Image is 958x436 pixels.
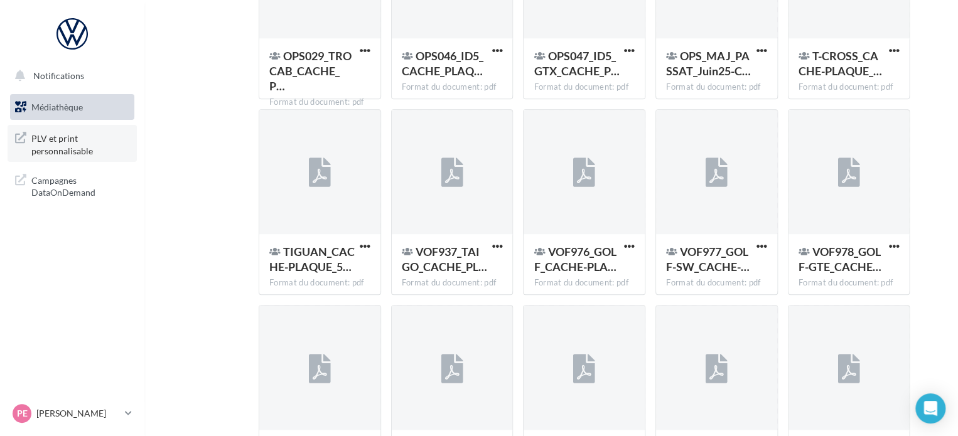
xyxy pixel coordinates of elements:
[31,172,129,199] span: Campagnes DataOnDemand
[534,245,616,274] span: VOF976_GOLF_CACHE-PLAQUE_Oct19_520x110_HD
[269,245,355,274] span: TIGUAN_CACHE-PLAQUE_520x110_HD
[269,277,370,289] div: Format du document: pdf
[534,49,619,78] span: OPS047_ID5_GTX_CACHE_PLAQUE_520x110_MARS23_HD
[666,49,751,78] span: OPS_MAJ_PASSAT_Juin25-CACHE-PLAQUE_PASSAT_520x110_HD
[799,82,900,93] div: Format du document: pdf
[402,82,503,93] div: Format du document: pdf
[799,245,881,274] span: VOF978_GOLF-GTE_CACHE-PLAQUE_Oct19_520x110_HD
[17,407,28,420] span: PE
[33,70,84,81] span: Notifications
[666,82,767,93] div: Format du document: pdf
[402,277,503,289] div: Format du document: pdf
[915,393,945,423] div: Open Intercom Messenger
[36,407,120,420] p: [PERSON_NAME]
[8,167,137,204] a: Campagnes DataOnDemand
[31,102,83,112] span: Médiathèque
[666,245,750,274] span: VOF977_GOLF-SW_CACHE-PLAQUE_Oct19_520x110_HD
[534,277,635,289] div: Format du document: pdf
[799,277,900,289] div: Format du document: pdf
[269,97,370,108] div: Format du document: pdf
[534,82,635,93] div: Format du document: pdf
[8,94,137,120] a: Médiathèque
[8,63,132,89] button: Notifications
[402,245,487,274] span: VOF937_TAIGO_CACHE_PLAQUE_520x110_HD
[31,130,129,157] span: PLV et print personnalisable
[402,49,483,78] span: OPS046_ID5_CACHE_PLAQUE_520x110_MARS23_HD
[666,277,767,289] div: Format du document: pdf
[8,125,137,162] a: PLV et print personnalisable
[10,401,134,425] a: PE [PERSON_NAME]
[269,49,352,93] span: OPS029_TROCAB_CACHE_PLAQUE_520x110_HD
[799,49,882,78] span: T-CROSS_CACHE-PLAQUE_520x110_HD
